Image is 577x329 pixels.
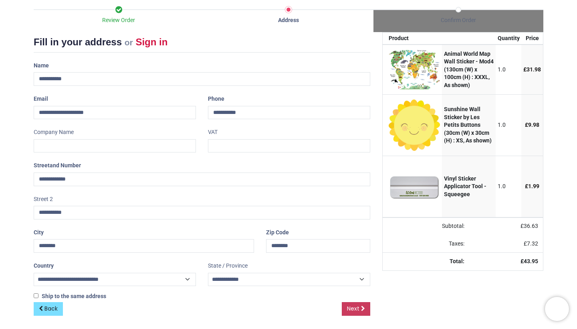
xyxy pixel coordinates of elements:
div: 1.0 [498,66,520,74]
span: £ [521,223,538,229]
th: Product [383,32,442,45]
label: Name [34,59,49,73]
span: and Number [50,162,81,169]
label: City [34,226,44,240]
label: Country [34,259,54,273]
iframe: Brevo live chat [545,297,569,321]
strong: Vinyl Sticker Applicator Tool - Squeegee [444,175,486,197]
span: 9.98 [528,122,539,128]
div: Confirm Order [373,16,543,24]
label: Street [34,159,81,173]
strong: Total: [450,258,464,264]
span: 31.98 [527,66,541,73]
label: Ship to the same address [34,292,106,301]
span: 36.63 [524,223,538,229]
input: Ship to the same address [34,293,38,298]
img: HwaBb4JHnEn9AAAAAElFTkSuQmCC [389,100,440,151]
span: £ [523,66,541,73]
label: Email [34,92,48,106]
span: £ [525,183,539,189]
span: Fill in your address [34,37,122,47]
small: or [125,38,133,47]
label: Zip Code [266,226,289,240]
a: Next [342,302,370,316]
a: Back [34,302,63,316]
div: Address [204,16,373,24]
span: Next [347,305,359,313]
span: 7.32 [527,240,538,247]
label: VAT [208,126,218,139]
div: Review Order [34,16,204,24]
span: £ [524,240,538,247]
img: [ALIB_APPLICATOR] Vinyl Sticker Applicator Tool - Squeegee [389,161,440,212]
label: Company Name [34,126,74,139]
th: Quantity [496,32,522,45]
span: 43.95 [524,258,538,264]
span: £ [525,122,539,128]
label: Phone [208,92,224,106]
div: 1.0 [498,183,520,191]
strong: Sunshine Wall Sticker by Les Petits Buttons (30cm (W) x 30cm (H) : XS, As shown) [444,106,492,144]
span: Back [44,305,58,313]
strong: Animal World Map Wall Sticker - Mod4 (130cm (W) x 100cm (H) : XXXL, As shown) [444,51,494,88]
a: Sign in [135,37,167,47]
span: 1.99 [528,183,539,189]
label: Street 2 [34,193,53,206]
td: Taxes: [383,235,469,253]
div: 1.0 [498,121,520,129]
label: State / Province [208,259,248,273]
td: Subtotal: [383,217,469,235]
th: Price [521,32,543,45]
img: L81NzV1Hlgdw+gKUoClG7jhqm7e8n94jxw9jzgstqdvXPmSuw8cKQegOJMtjI0nTrVctG8mznr1JPr6uU84DzgPOA84DzgPOA... [389,50,440,89]
strong: £ [521,258,538,264]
